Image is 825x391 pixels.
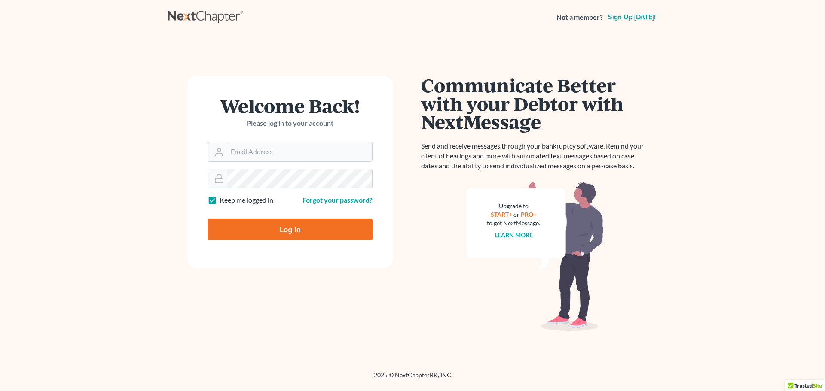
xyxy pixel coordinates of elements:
[495,231,533,239] a: Learn more
[208,219,373,240] input: Log In
[168,371,657,386] div: 2025 © NextChapterBK, INC
[421,76,649,131] h1: Communicate Better with your Debtor with NextMessage
[491,211,512,218] a: START+
[302,196,373,204] a: Forgot your password?
[513,211,519,218] span: or
[208,118,373,128] p: Please log in to your account
[521,211,537,218] a: PRO+
[556,12,603,22] strong: Not a member?
[606,14,657,21] a: Sign up [DATE]!
[466,181,604,331] img: nextmessage_bg-59042aed3d76b12b5cd301f8e5b87938c9018125f34e5fa2b7a6b67550977c72.svg
[421,141,649,171] p: Send and receive messages through your bankruptcy software. Remind your client of hearings and mo...
[487,202,540,210] div: Upgrade to
[208,97,373,115] h1: Welcome Back!
[487,219,540,227] div: to get NextMessage.
[227,142,372,161] input: Email Address
[220,195,273,205] label: Keep me logged in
